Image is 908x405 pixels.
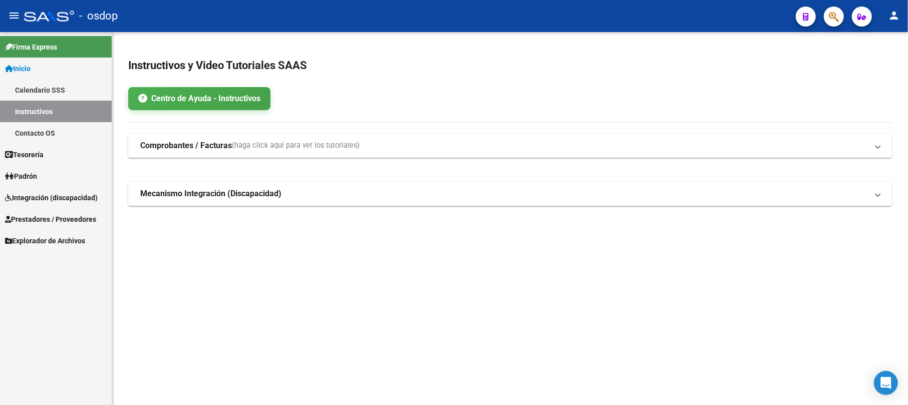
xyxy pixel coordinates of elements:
[5,149,44,160] span: Tesorería
[140,140,232,151] strong: Comprobantes / Facturas
[5,235,85,246] span: Explorador de Archivos
[8,10,20,22] mat-icon: menu
[128,56,892,75] h2: Instructivos y Video Tutoriales SAAS
[128,134,892,158] mat-expansion-panel-header: Comprobantes / Facturas(haga click aquí para ver los tutoriales)
[874,371,898,395] div: Open Intercom Messenger
[5,171,37,182] span: Padrón
[128,87,270,110] a: Centro de Ayuda - Instructivos
[140,188,281,199] strong: Mecanismo Integración (Discapacidad)
[232,140,360,151] span: (haga click aquí para ver los tutoriales)
[5,214,96,225] span: Prestadores / Proveedores
[5,192,98,203] span: Integración (discapacidad)
[888,10,900,22] mat-icon: person
[5,42,57,53] span: Firma Express
[79,5,118,27] span: - osdop
[128,182,892,206] mat-expansion-panel-header: Mecanismo Integración (Discapacidad)
[5,63,31,74] span: Inicio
